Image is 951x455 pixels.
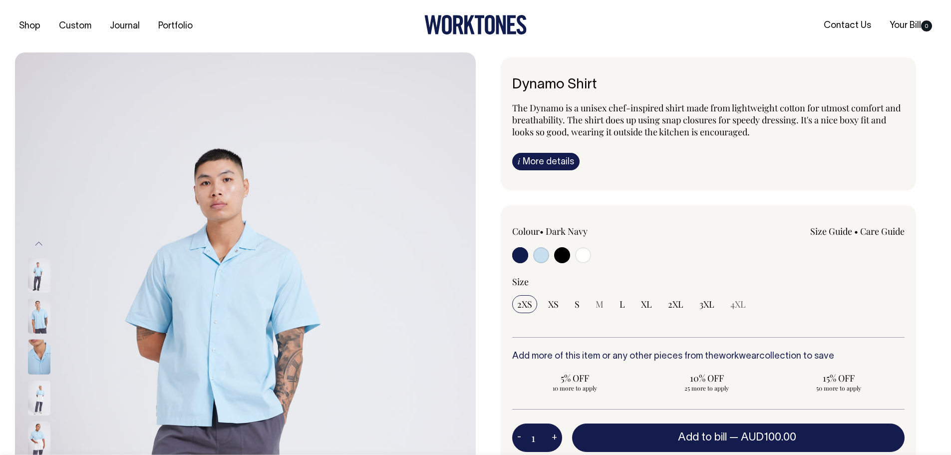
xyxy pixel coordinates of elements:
input: S [570,295,585,313]
h1: Dynamo Shirt [512,77,905,93]
span: Add to bill [678,433,727,443]
span: i [518,156,520,166]
button: Previous [31,232,46,255]
button: + [547,428,562,448]
span: 50 more to apply [781,384,897,392]
img: true-blue [28,299,50,334]
span: XL [641,298,652,310]
span: 2XL [668,298,683,310]
span: S [575,298,580,310]
span: 0 [921,20,932,31]
label: Dark Navy [546,225,588,237]
span: 10 more to apply [517,384,633,392]
span: 25 more to apply [649,384,765,392]
button: - [512,428,526,448]
a: Care Guide [860,225,905,237]
a: Your Bill0 [886,17,936,34]
a: Journal [106,18,144,34]
input: 10% OFF 25 more to apply [644,369,770,395]
span: 4XL [730,298,746,310]
div: Size [512,276,905,288]
span: 3XL [699,298,714,310]
input: L [615,295,630,313]
a: Shop [15,18,44,34]
span: • [854,225,858,237]
input: 2XS [512,295,537,313]
span: 5% OFF [517,372,633,384]
h6: Add more of this item or any other pieces from the collection to save [512,352,905,362]
span: • [540,225,544,237]
span: — [729,433,799,443]
div: Colour [512,225,669,237]
a: workwear [719,352,759,361]
img: true-blue [28,258,50,293]
span: L [620,298,625,310]
input: 15% OFF 50 more to apply [776,369,902,395]
input: XS [543,295,564,313]
span: XS [548,298,559,310]
span: 2XS [517,298,532,310]
input: 2XL [663,295,688,313]
a: Portfolio [154,18,197,34]
input: 4XL [725,295,751,313]
a: Contact Us [820,17,875,34]
button: Add to bill —AUD100.00 [572,424,905,452]
img: true-blue [28,340,50,375]
input: 3XL [694,295,719,313]
input: 5% OFF 10 more to apply [512,369,638,395]
span: AUD100.00 [741,433,796,443]
a: iMore details [512,153,580,170]
span: The Dynamo is a unisex chef-inspired shirt made from lightweight cotton for utmost comfort and br... [512,102,901,138]
a: Size Guide [810,225,852,237]
a: Custom [55,18,95,34]
input: XL [636,295,657,313]
span: M [596,298,604,310]
span: 15% OFF [781,372,897,384]
span: 10% OFF [649,372,765,384]
input: M [591,295,609,313]
img: true-blue [28,381,50,416]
